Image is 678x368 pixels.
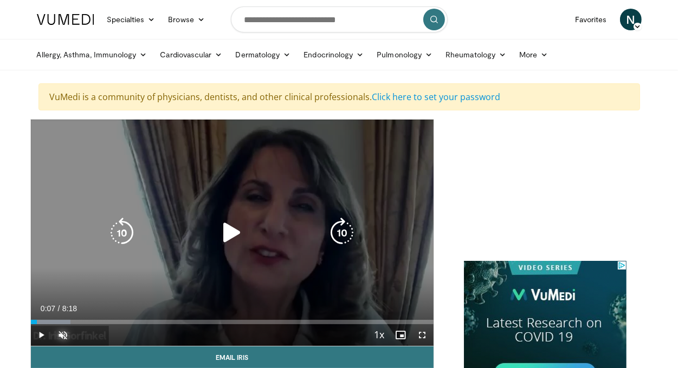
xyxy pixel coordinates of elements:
[369,324,390,346] button: Playback Rate
[370,44,439,65] a: Pulmonology
[297,44,370,65] a: Endocrinology
[58,304,60,313] span: /
[31,346,434,368] a: Email Iris
[439,44,513,65] a: Rheumatology
[390,324,412,346] button: Enable picture-in-picture mode
[31,120,434,346] video-js: Video Player
[37,14,94,25] img: VuMedi Logo
[620,9,642,30] a: N
[569,9,614,30] a: Favorites
[38,83,640,110] div: VuMedi is a community of physicians, dentists, and other clinical professionals.
[31,320,434,324] div: Progress Bar
[412,324,434,346] button: Fullscreen
[53,324,74,346] button: Unmute
[372,91,501,103] a: Click here to set your password
[62,304,77,313] span: 8:18
[464,119,627,254] iframe: Advertisement
[231,6,448,32] input: Search topics, interventions
[229,44,298,65] a: Dermatology
[101,9,162,30] a: Specialties
[41,304,55,313] span: 0:07
[162,9,211,30] a: Browse
[153,44,229,65] a: Cardiovascular
[31,324,53,346] button: Play
[513,44,554,65] a: More
[30,44,154,65] a: Allergy, Asthma, Immunology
